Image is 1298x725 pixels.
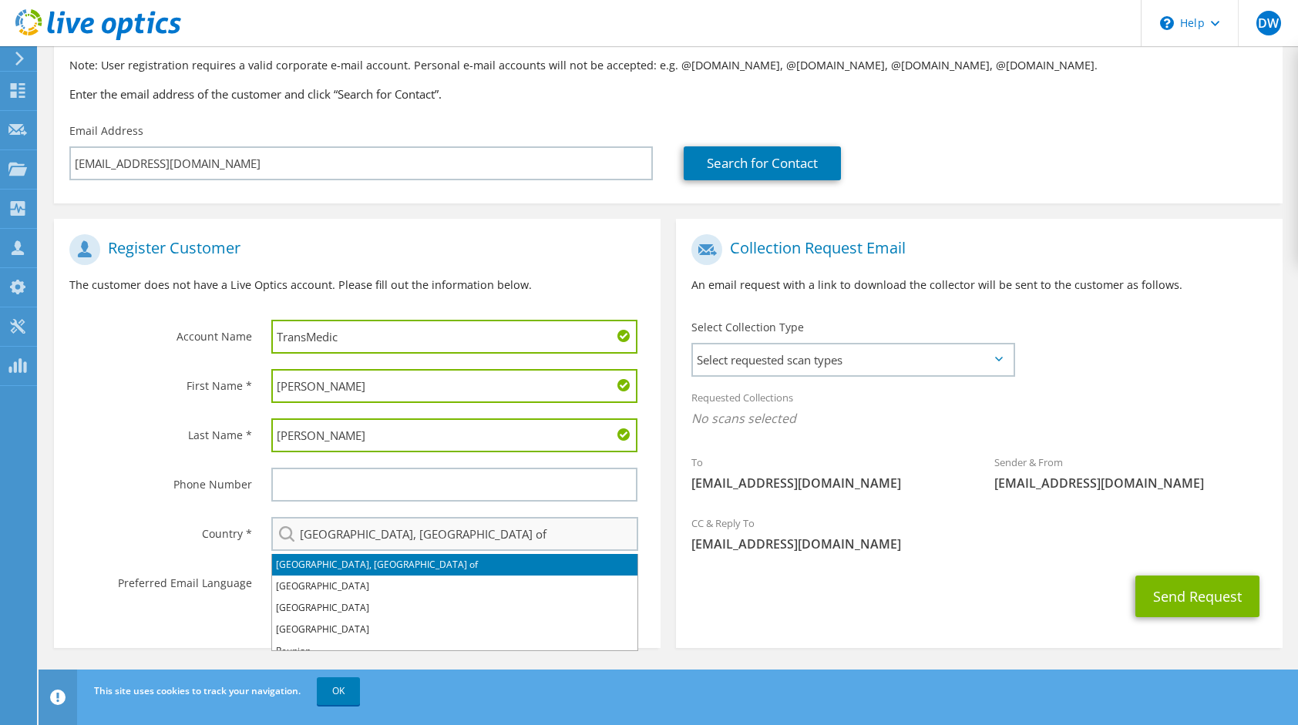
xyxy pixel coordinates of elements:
li: [GEOGRAPHIC_DATA] [272,597,637,619]
p: The customer does not have a Live Optics account. Please fill out the information below. [69,277,645,294]
label: Email Address [69,123,143,139]
li: [GEOGRAPHIC_DATA], [GEOGRAPHIC_DATA] of [272,554,637,576]
li: [GEOGRAPHIC_DATA] [272,576,637,597]
label: Account Name [69,320,252,344]
h1: Collection Request Email [691,234,1259,265]
span: [EMAIL_ADDRESS][DOMAIN_NAME] [994,475,1266,492]
div: To [676,446,979,499]
a: Search for Contact [684,146,841,180]
p: Note: User registration requires a valid corporate e-mail account. Personal e-mail accounts will ... [69,57,1267,74]
span: [EMAIL_ADDRESS][DOMAIN_NAME] [691,475,963,492]
h1: Register Customer [69,234,637,265]
p: An email request with a link to download the collector will be sent to the customer as follows. [691,277,1267,294]
span: Select requested scan types [693,344,1013,375]
div: Sender & From [979,446,1282,499]
button: Send Request [1135,576,1259,617]
li: [GEOGRAPHIC_DATA] [272,619,637,640]
span: No scans selected [691,410,1267,427]
span: [EMAIL_ADDRESS][DOMAIN_NAME] [691,535,1267,552]
label: Phone Number [69,468,252,492]
span: DW [1256,11,1281,35]
label: Preferred Email Language [69,566,252,591]
a: OK [317,677,360,705]
h3: Enter the email address of the customer and click “Search for Contact”. [69,86,1267,102]
label: First Name * [69,369,252,394]
label: Select Collection Type [691,320,804,335]
span: This site uses cookies to track your navigation. [94,684,301,697]
svg: \n [1160,16,1174,30]
div: CC & Reply To [676,507,1283,560]
label: Last Name * [69,418,252,443]
div: Requested Collections [676,381,1283,438]
li: Reunion [272,640,637,662]
label: Country * [69,517,252,542]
